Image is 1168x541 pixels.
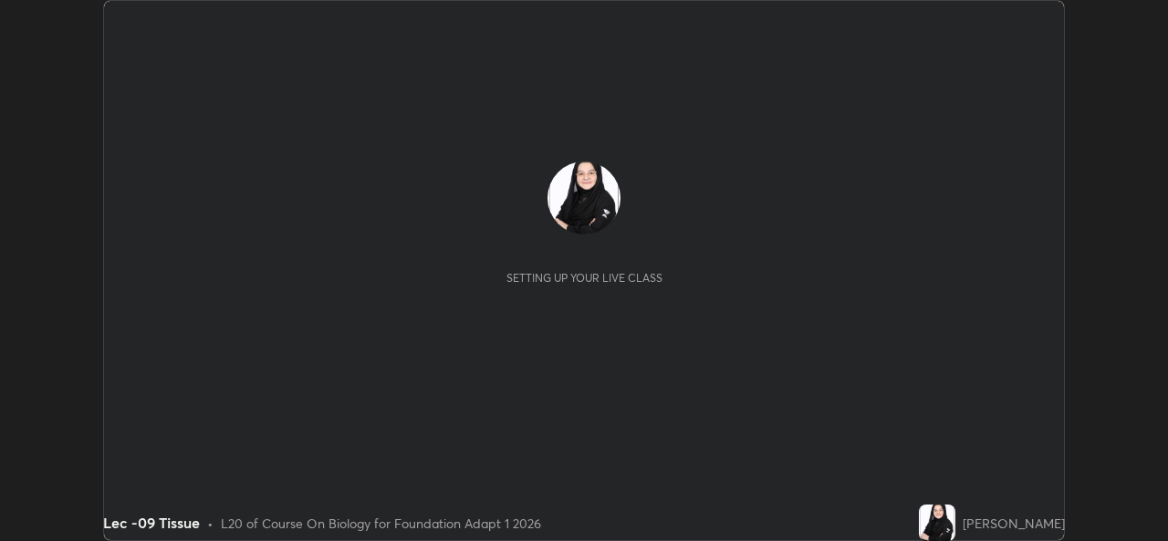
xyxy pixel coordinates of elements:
[221,514,541,533] div: L20 of Course On Biology for Foundation Adapt 1 2026
[506,271,662,285] div: Setting up your live class
[547,161,620,234] img: 057c7c02de2049eba9048d9a0593b0e0.jpg
[919,505,955,541] img: 057c7c02de2049eba9048d9a0593b0e0.jpg
[207,514,214,533] div: •
[963,514,1065,533] div: [PERSON_NAME]
[103,512,200,534] div: Lec -09 Tissue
